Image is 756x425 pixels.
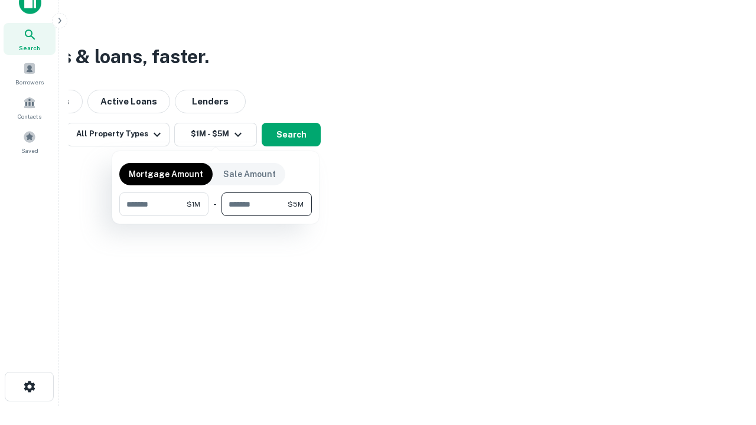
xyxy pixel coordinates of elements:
[223,168,276,181] p: Sale Amount
[129,168,203,181] p: Mortgage Amount
[213,192,217,216] div: -
[288,199,304,210] span: $5M
[187,199,200,210] span: $1M
[697,331,756,387] iframe: Chat Widget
